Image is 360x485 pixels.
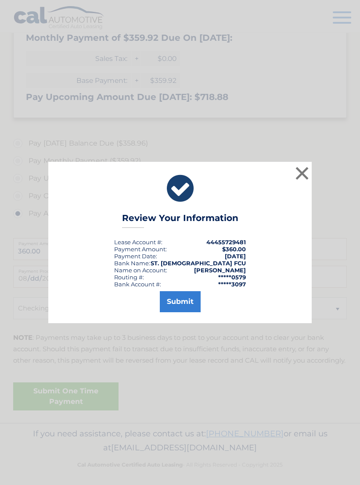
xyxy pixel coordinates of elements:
[114,246,167,253] div: Payment Amount:
[114,267,167,274] div: Name on Account:
[114,253,156,260] span: Payment Date
[206,239,246,246] strong: 44455729481
[114,274,144,281] div: Routing #:
[114,260,150,267] div: Bank Name:
[114,253,157,260] div: :
[222,246,246,253] span: $360.00
[225,253,246,260] span: [DATE]
[122,213,238,228] h3: Review Your Information
[160,291,201,312] button: Submit
[114,281,161,288] div: Bank Account #:
[194,267,246,274] strong: [PERSON_NAME]
[114,239,162,246] div: Lease Account #:
[293,164,311,182] button: ×
[151,260,246,267] strong: ST. [DEMOGRAPHIC_DATA] FCU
